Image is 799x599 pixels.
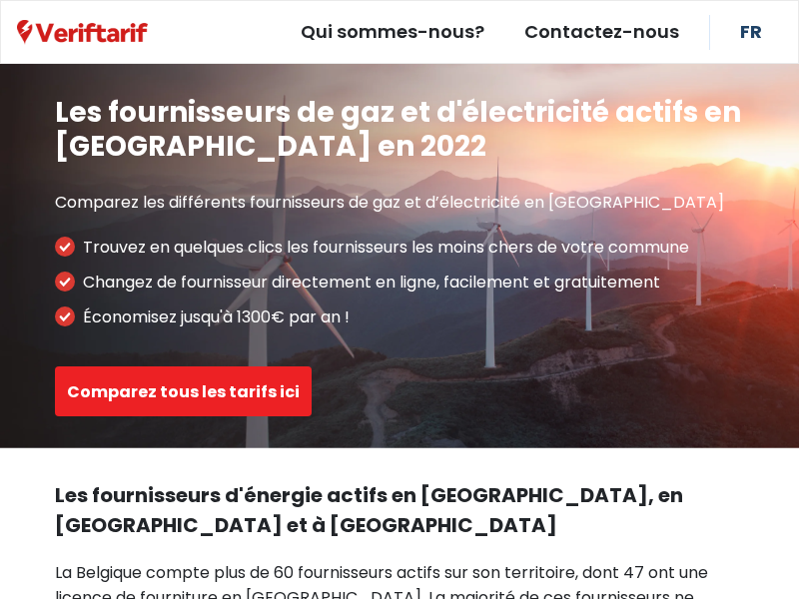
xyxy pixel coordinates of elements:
[55,193,744,212] p: Comparez les différents fournisseurs de gaz et d’électricité en [GEOGRAPHIC_DATA]
[17,20,148,45] img: Veriftarif logo
[55,237,744,257] li: Trouvez en quelques clics les fournisseurs les moins chers de votre commune
[55,96,744,163] h1: Les fournisseurs de gaz et d'électricité actifs en [GEOGRAPHIC_DATA] en 2022
[55,272,744,292] li: Changez de fournisseur directement en ligne, facilement et gratuitement
[55,306,744,326] li: Économisez jusqu'à 1300€ par an !
[17,19,148,45] a: Veriftarif
[55,480,744,540] h2: Les fournisseurs d'énergie actifs en [GEOGRAPHIC_DATA], en [GEOGRAPHIC_DATA] et à [GEOGRAPHIC_DATA]
[55,366,312,416] button: Comparez tous les tarifs ici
